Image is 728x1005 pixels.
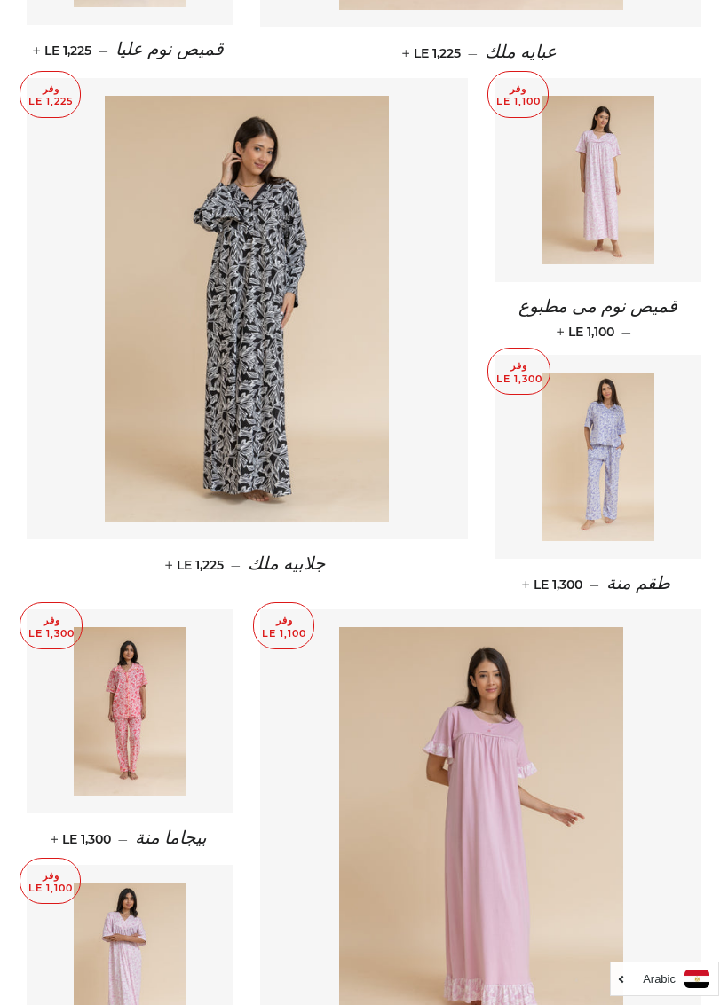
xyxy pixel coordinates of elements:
[495,559,701,609] a: طقم منة — LE 1,300
[99,43,108,59] span: —
[468,45,478,61] span: —
[115,40,224,59] span: قميص نوم عليا
[231,557,241,573] span: —
[643,973,676,985] i: Arabic
[406,45,461,61] span: LE 1,225
[118,831,128,847] span: —
[488,72,548,117] p: وفر LE 1,100
[560,324,614,340] span: LE 1,100
[135,828,207,848] span: بيجاما منة
[606,574,670,593] span: طقم منة
[590,577,599,593] span: —
[485,43,557,62] span: عبايه ملك
[495,282,701,355] a: قميص نوم مى مطبوع — LE 1,100
[27,539,468,590] a: جلابيه ملك — LE 1,225
[254,603,313,648] p: وفر LE 1,100
[20,603,82,648] p: وفر LE 1,300
[20,72,80,117] p: وفر LE 1,225
[20,859,80,904] p: وفر LE 1,100
[260,27,701,78] a: عبايه ملك — LE 1,225
[27,25,233,75] a: قميص نوم عليا — LE 1,225
[169,557,224,573] span: LE 1,225
[27,813,233,864] a: بيجاما منة — LE 1,300
[488,349,550,394] p: وفر LE 1,300
[620,970,709,988] a: Arabic
[526,577,582,593] span: LE 1,300
[248,554,325,574] span: جلابيه ملك
[54,831,111,847] span: LE 1,300
[518,297,677,317] span: قميص نوم مى مطبوع
[36,43,91,59] span: LE 1,225
[621,324,631,340] span: —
